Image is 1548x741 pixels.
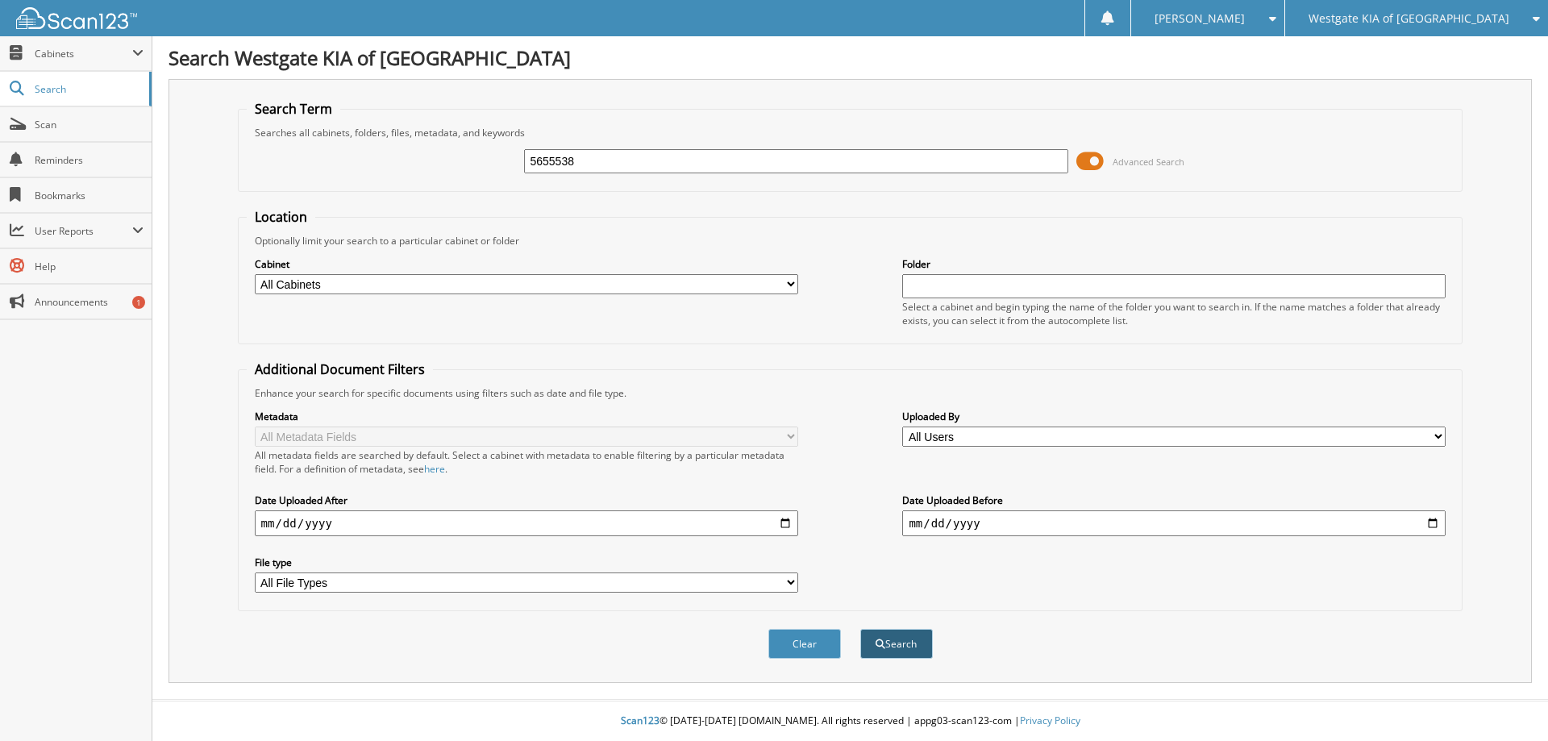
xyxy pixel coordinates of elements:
[255,493,798,507] label: Date Uploaded After
[255,556,798,569] label: File type
[247,386,1454,400] div: Enhance your search for specific documents using filters such as date and file type.
[35,189,144,202] span: Bookmarks
[902,510,1446,536] input: end
[424,462,445,476] a: here
[902,493,1446,507] label: Date Uploaded Before
[16,7,137,29] img: scan123-logo-white.svg
[255,448,798,476] div: All metadata fields are searched by default. Select a cabinet with metadata to enable filtering b...
[169,44,1532,71] h1: Search Westgate KIA of [GEOGRAPHIC_DATA]
[860,629,933,659] button: Search
[247,208,315,226] legend: Location
[132,296,145,309] div: 1
[902,257,1446,271] label: Folder
[152,701,1548,741] div: © [DATE]-[DATE] [DOMAIN_NAME]. All rights reserved | appg03-scan123-com |
[35,118,144,131] span: Scan
[35,82,141,96] span: Search
[35,47,132,60] span: Cabinets
[247,234,1454,248] div: Optionally limit your search to a particular cabinet or folder
[255,410,798,423] label: Metadata
[621,714,660,727] span: Scan123
[902,410,1446,423] label: Uploaded By
[1113,156,1184,168] span: Advanced Search
[35,295,144,309] span: Announcements
[35,224,132,238] span: User Reports
[247,126,1454,139] div: Searches all cabinets, folders, files, metadata, and keywords
[1155,14,1245,23] span: [PERSON_NAME]
[247,100,340,118] legend: Search Term
[255,257,798,271] label: Cabinet
[1309,14,1509,23] span: Westgate KIA of [GEOGRAPHIC_DATA]
[247,360,433,378] legend: Additional Document Filters
[35,153,144,167] span: Reminders
[1020,714,1080,727] a: Privacy Policy
[768,629,841,659] button: Clear
[255,510,798,536] input: start
[902,300,1446,327] div: Select a cabinet and begin typing the name of the folder you want to search in. If the name match...
[35,260,144,273] span: Help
